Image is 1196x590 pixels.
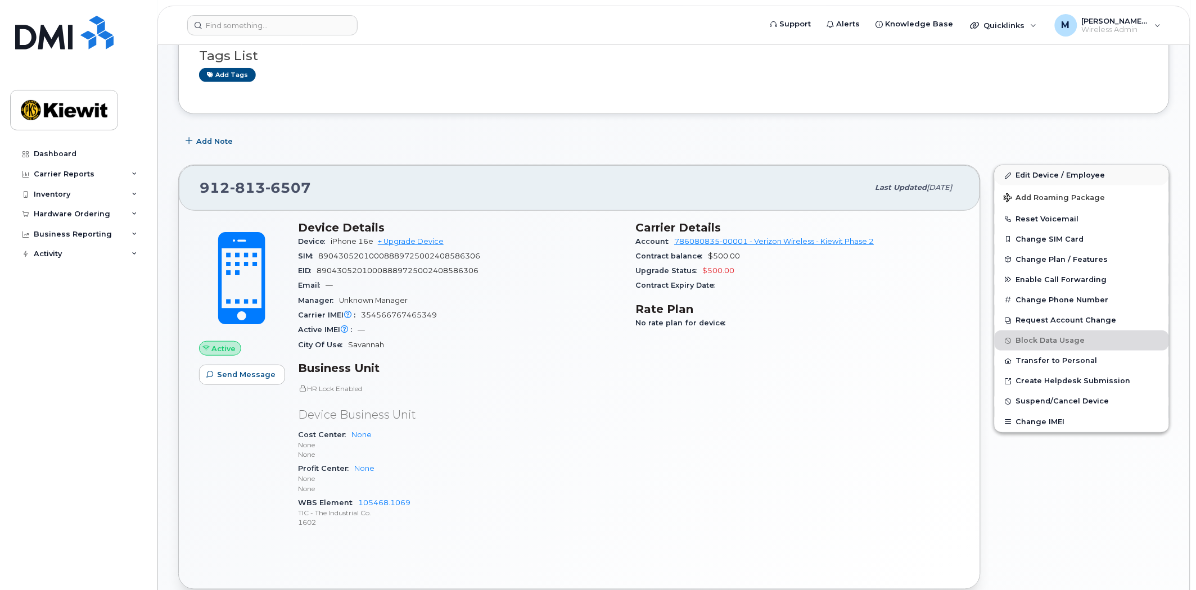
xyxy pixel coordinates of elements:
span: Knowledge Base [886,19,954,30]
span: Wireless Admin [1082,25,1149,34]
button: Add Note [178,131,242,151]
p: Device Business Unit [298,407,622,423]
span: 89043052010008889725002408586306 [317,266,479,275]
button: Enable Call Forwarding [995,270,1169,290]
a: Add tags [199,68,256,82]
span: EID [298,266,317,275]
button: Transfer to Personal [995,351,1169,371]
span: 354566767465349 [361,311,437,319]
span: SIM [298,252,318,260]
span: — [326,281,333,289]
iframe: Messenger Launcher [1147,541,1188,582]
button: Change Phone Number [995,290,1169,310]
span: $500.00 [708,252,741,260]
span: $500.00 [703,266,735,275]
span: 813 [230,179,265,196]
span: Upgrade Status [636,266,703,275]
span: Profit Center [298,464,354,473]
span: Add Roaming Package [1004,193,1105,204]
button: Send Message [199,365,285,385]
button: Change SIM Card [995,229,1169,249]
a: 105468.1069 [358,498,410,507]
a: Alerts [819,13,868,35]
span: 89043052010008889725002408586306 [318,252,480,260]
p: HR Lock Enabled [298,384,622,393]
p: None [298,440,622,450]
input: Find something... [187,15,358,35]
span: Manager [298,296,339,305]
p: TIC - The Industrial Co. [298,508,622,518]
div: Quicklinks [963,14,1045,37]
span: Send Message [217,369,276,380]
span: Savannah [348,341,384,349]
button: Suspend/Cancel Device [995,391,1169,411]
a: Support [762,13,819,35]
span: — [358,325,365,334]
div: Melissa.Arnsdorff [1047,14,1169,37]
span: City Of Use [298,341,348,349]
p: None [298,484,622,493]
span: Contract balance [636,252,708,260]
button: Add Roaming Package [995,185,1169,208]
span: Quicklinks [984,21,1025,30]
span: [PERSON_NAME].[PERSON_NAME] [1082,16,1149,25]
a: + Upgrade Device [378,237,444,246]
h3: Device Details [298,221,622,234]
span: Enable Call Forwarding [1016,275,1107,284]
p: None [298,450,622,459]
span: WBS Element [298,498,358,507]
span: Add Note [196,136,233,147]
span: Account [636,237,675,246]
span: Carrier IMEI [298,311,361,319]
p: None [298,474,622,483]
span: Alerts [837,19,860,30]
h3: Rate Plan [636,302,960,316]
button: Change IMEI [995,412,1169,432]
h3: Carrier Details [636,221,960,234]
span: Cost Center [298,430,351,439]
button: Change Plan / Features [995,249,1169,270]
span: Contract Expiry Date [636,281,721,289]
span: M [1062,19,1070,32]
span: Unknown Manager [339,296,408,305]
span: 912 [200,179,311,196]
button: Block Data Usage [995,330,1169,351]
h3: Tags List [199,49,1149,63]
a: None [351,430,372,439]
a: 786080835-00001 - Verizon Wireless - Kiewit Phase 2 [675,237,874,246]
p: 1602 [298,518,622,527]
button: Request Account Change [995,310,1169,330]
span: No rate plan for device [636,319,732,327]
span: Email [298,281,326,289]
span: iPhone 16e [331,237,373,246]
a: Knowledge Base [868,13,962,35]
span: Device [298,237,331,246]
span: Last updated [875,183,927,192]
span: Suspend/Cancel Device [1016,397,1109,406]
span: 6507 [265,179,311,196]
span: Active IMEI [298,325,358,334]
span: Support [780,19,811,30]
span: Active [212,343,236,354]
h3: Business Unit [298,361,622,375]
a: Edit Device / Employee [995,165,1169,185]
a: None [354,464,374,473]
span: [DATE] [927,183,953,192]
button: Reset Voicemail [995,209,1169,229]
a: Create Helpdesk Submission [995,371,1169,391]
span: Change Plan / Features [1016,255,1108,264]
